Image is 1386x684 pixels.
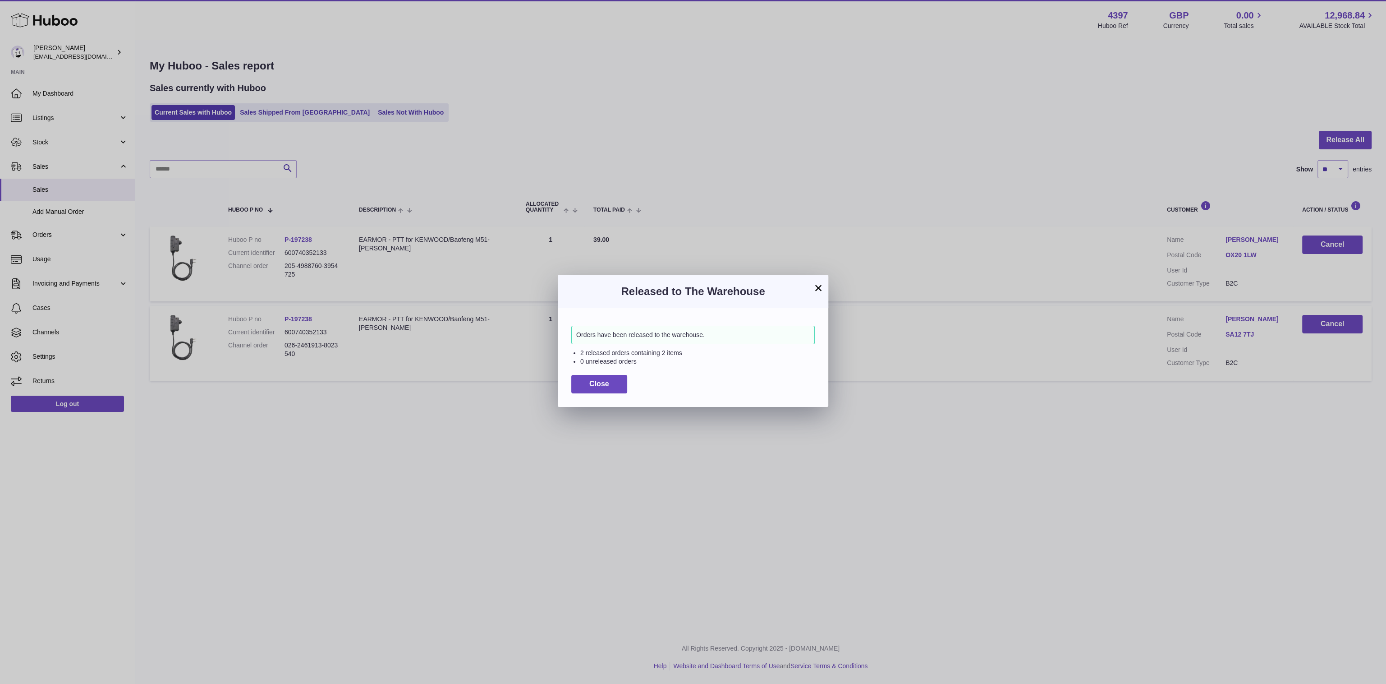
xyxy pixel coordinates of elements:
[813,282,824,293] button: ×
[580,349,815,357] li: 2 released orders containing 2 items
[580,357,815,366] li: 0 unreleased orders
[589,380,609,388] span: Close
[571,284,815,299] h3: Released to The Warehouse
[571,326,815,344] div: Orders have been released to the warehouse.
[571,375,627,393] button: Close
